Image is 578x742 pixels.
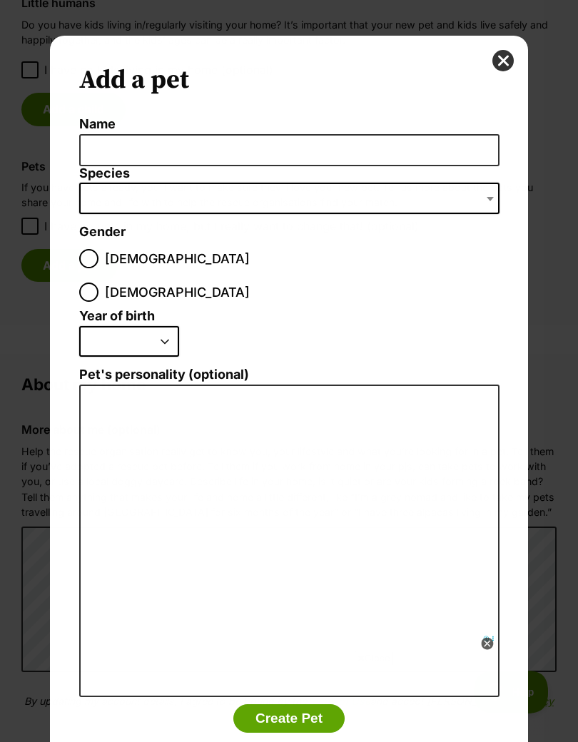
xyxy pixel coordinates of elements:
[79,117,500,132] label: Name
[79,65,500,96] h2: Add a pet
[79,367,500,382] label: Pet's personality (optional)
[492,50,514,71] button: close
[105,283,250,302] span: [DEMOGRAPHIC_DATA]
[79,166,500,181] label: Species
[79,225,126,240] label: Gender
[79,309,155,324] label: Year of birth
[105,249,250,268] span: [DEMOGRAPHIC_DATA]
